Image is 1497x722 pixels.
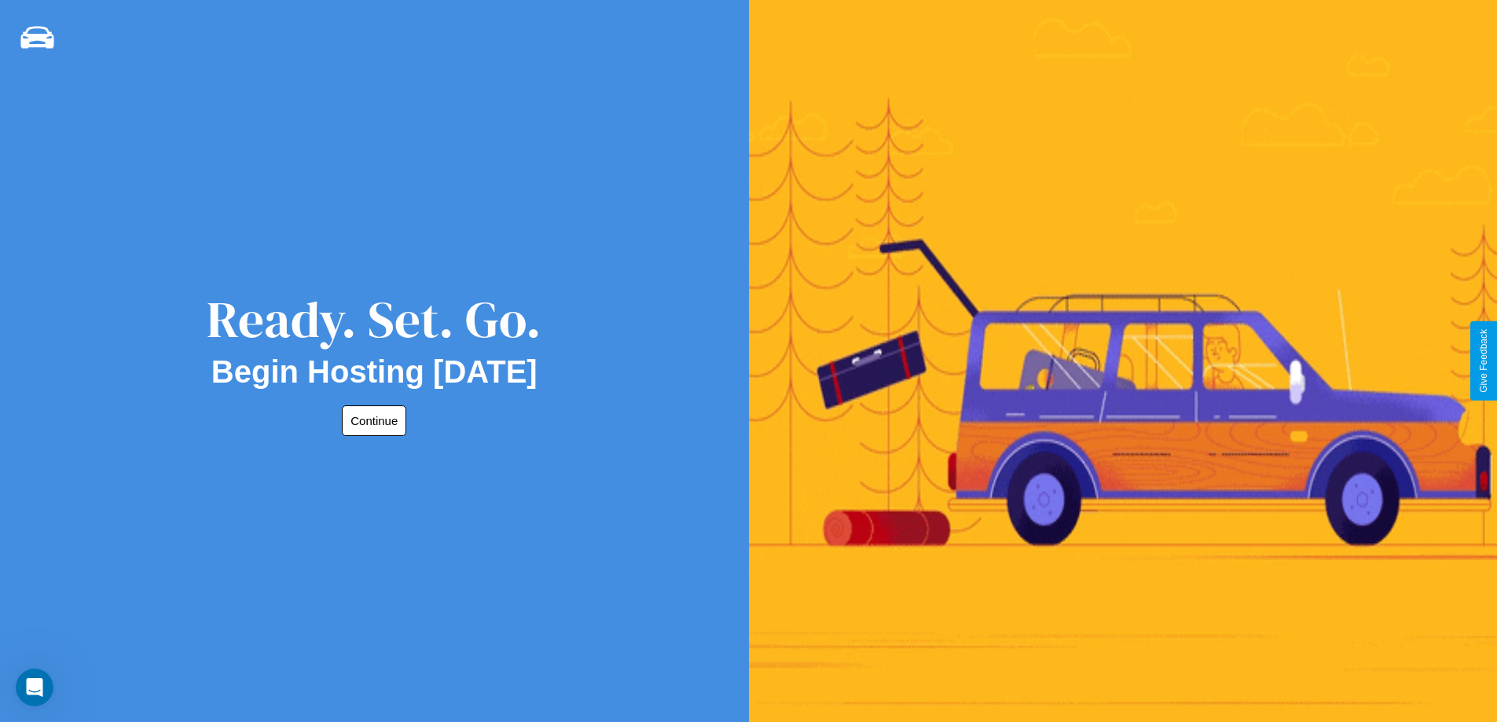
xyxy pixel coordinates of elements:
[211,354,538,390] h2: Begin Hosting [DATE]
[207,284,541,354] div: Ready. Set. Go.
[1478,329,1489,393] div: Give Feedback
[16,669,53,706] iframe: Intercom live chat
[342,405,406,436] button: Continue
